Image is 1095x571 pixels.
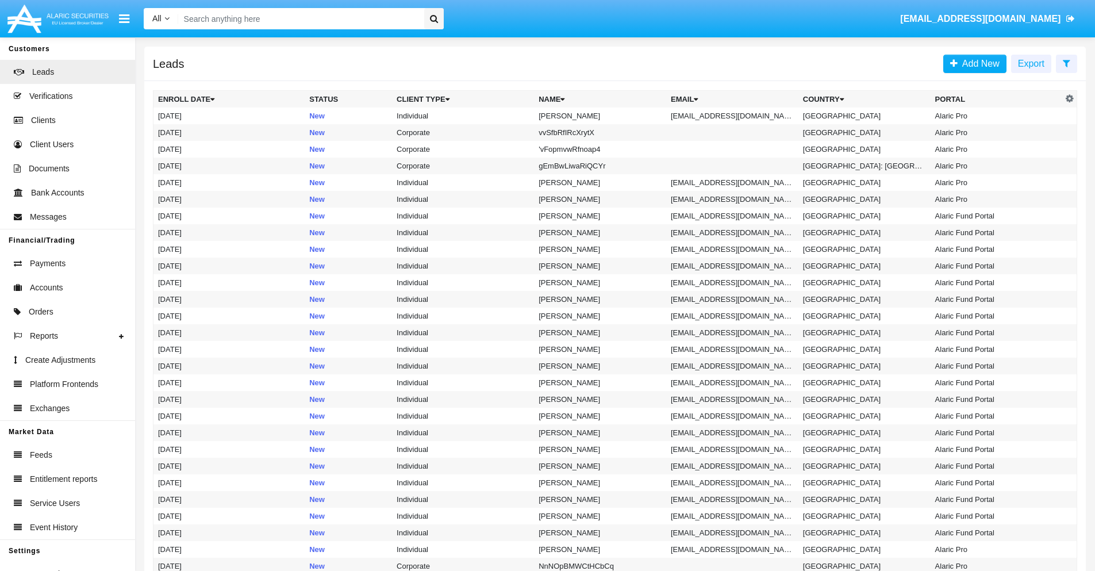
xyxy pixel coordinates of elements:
td: New [305,424,392,441]
td: [DATE] [153,391,305,408]
td: [DATE] [153,124,305,141]
td: Alaric Pro [931,108,1063,124]
td: New [305,358,392,374]
span: All [152,14,162,23]
td: [PERSON_NAME] [534,308,666,324]
td: [GEOGRAPHIC_DATA] [798,441,931,458]
td: [EMAIL_ADDRESS][DOMAIN_NAME] [666,341,798,358]
td: [DATE] [153,258,305,274]
button: Export [1011,55,1051,73]
td: New [305,391,392,408]
td: Alaric Fund Portal [931,208,1063,224]
td: [PERSON_NAME] [534,358,666,374]
td: Alaric Fund Portal [931,358,1063,374]
td: Individual [392,324,534,341]
td: [GEOGRAPHIC_DATA]: [GEOGRAPHIC_DATA] [798,158,931,174]
td: [EMAIL_ADDRESS][DOMAIN_NAME] [666,308,798,324]
a: [EMAIL_ADDRESS][DOMAIN_NAME] [895,3,1081,35]
td: [EMAIL_ADDRESS][DOMAIN_NAME] [666,191,798,208]
td: Individual [392,208,534,224]
td: [GEOGRAPHIC_DATA] [798,124,931,141]
span: Add New [958,59,1000,68]
td: [PERSON_NAME] [534,524,666,541]
td: New [305,191,392,208]
td: [PERSON_NAME] [534,224,666,241]
td: [EMAIL_ADDRESS][DOMAIN_NAME] [666,291,798,308]
td: Individual [392,424,534,441]
td: vvSfbRfIRcXrytX [534,124,666,141]
span: Orders [29,306,53,318]
td: Individual [392,191,534,208]
span: Verifications [29,90,72,102]
td: Alaric Fund Portal [931,224,1063,241]
td: [DATE] [153,291,305,308]
td: Alaric Fund Portal [931,374,1063,391]
span: Feeds [30,449,52,461]
td: New [305,174,392,191]
td: New [305,108,392,124]
td: New [305,274,392,291]
a: Add New [943,55,1006,73]
td: [GEOGRAPHIC_DATA] [798,424,931,441]
td: Individual [392,508,534,524]
td: [DATE] [153,224,305,241]
span: Event History [30,522,78,534]
td: [EMAIL_ADDRESS][DOMAIN_NAME] [666,508,798,524]
td: [GEOGRAPHIC_DATA] [798,208,931,224]
span: Accounts [30,282,63,294]
td: [PERSON_NAME] [534,191,666,208]
td: [EMAIL_ADDRESS][DOMAIN_NAME] [666,541,798,558]
td: [GEOGRAPHIC_DATA] [798,391,931,408]
td: [DATE] [153,524,305,541]
td: [GEOGRAPHIC_DATA] [798,491,931,508]
td: Alaric Fund Portal [931,458,1063,474]
td: Alaric Fund Portal [931,524,1063,541]
td: [GEOGRAPHIC_DATA] [798,358,931,374]
td: [EMAIL_ADDRESS][DOMAIN_NAME] [666,491,798,508]
td: Alaric Fund Portal [931,324,1063,341]
td: [PERSON_NAME] [534,441,666,458]
td: Alaric Fund Portal [931,491,1063,508]
td: Individual [392,408,534,424]
td: New [305,441,392,458]
td: [EMAIL_ADDRESS][DOMAIN_NAME] [666,441,798,458]
span: Messages [30,211,67,223]
td: New [305,524,392,541]
td: New [305,208,392,224]
td: New [305,458,392,474]
td: [EMAIL_ADDRESS][DOMAIN_NAME] [666,324,798,341]
span: Documents [29,163,70,175]
td: [EMAIL_ADDRESS][DOMAIN_NAME] [666,358,798,374]
td: [DATE] [153,441,305,458]
td: [EMAIL_ADDRESS][DOMAIN_NAME] [666,391,798,408]
th: Portal [931,91,1063,108]
td: [GEOGRAPHIC_DATA] [798,524,931,541]
td: [EMAIL_ADDRESS][DOMAIN_NAME] [666,524,798,541]
td: [PERSON_NAME] [534,241,666,258]
td: New [305,541,392,558]
span: Payments [30,258,66,270]
td: [GEOGRAPHIC_DATA] [798,191,931,208]
td: Individual [392,224,534,241]
td: [GEOGRAPHIC_DATA] [798,224,931,241]
a: All [144,13,178,25]
td: Alaric Pro [931,158,1063,174]
td: Individual [392,258,534,274]
td: Alaric Fund Portal [931,258,1063,274]
td: Alaric Pro [931,141,1063,158]
td: [EMAIL_ADDRESS][DOMAIN_NAME] [666,224,798,241]
td: [PERSON_NAME] [534,541,666,558]
td: Alaric Fund Portal [931,474,1063,491]
td: [GEOGRAPHIC_DATA] [798,458,931,474]
td: [DATE] [153,191,305,208]
td: [PERSON_NAME] [534,474,666,491]
span: Exchanges [30,403,70,415]
td: [EMAIL_ADDRESS][DOMAIN_NAME] [666,424,798,441]
th: Name [534,91,666,108]
td: New [305,158,392,174]
td: gEmBwLiwaRiQCYr [534,158,666,174]
td: Individual [392,541,534,558]
span: Client Users [30,139,74,151]
td: Alaric Pro [931,191,1063,208]
td: [EMAIL_ADDRESS][DOMAIN_NAME] [666,374,798,391]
